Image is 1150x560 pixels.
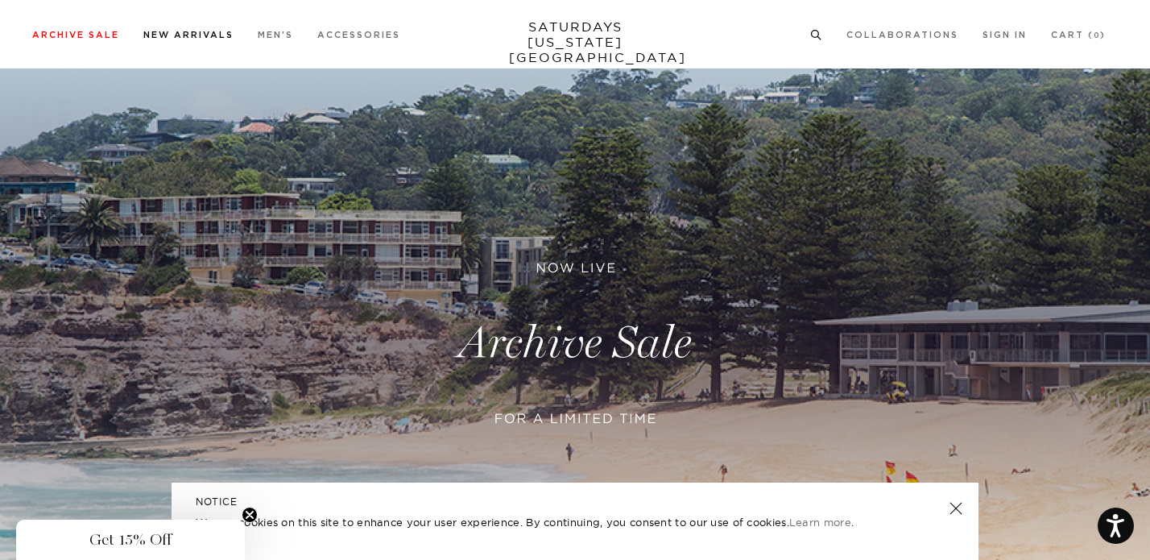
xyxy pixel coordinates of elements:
a: SATURDAYS[US_STATE][GEOGRAPHIC_DATA] [509,19,642,65]
h5: NOTICE [196,495,954,509]
a: Sign In [982,31,1027,39]
a: Learn more [789,516,851,529]
a: Men's [258,31,293,39]
span: Get 15% Off [89,530,172,550]
a: New Arrivals [143,31,234,39]
a: Collaborations [846,31,958,39]
p: We use cookies on this site to enhance your user experience. By continuing, you consent to our us... [196,514,897,530]
a: Accessories [317,31,400,39]
small: 0 [1094,32,1100,39]
a: Archive Sale [32,31,119,39]
a: Cart (0) [1051,31,1106,39]
button: Close teaser [242,507,258,523]
div: Get 15% OffClose teaser [16,520,245,560]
